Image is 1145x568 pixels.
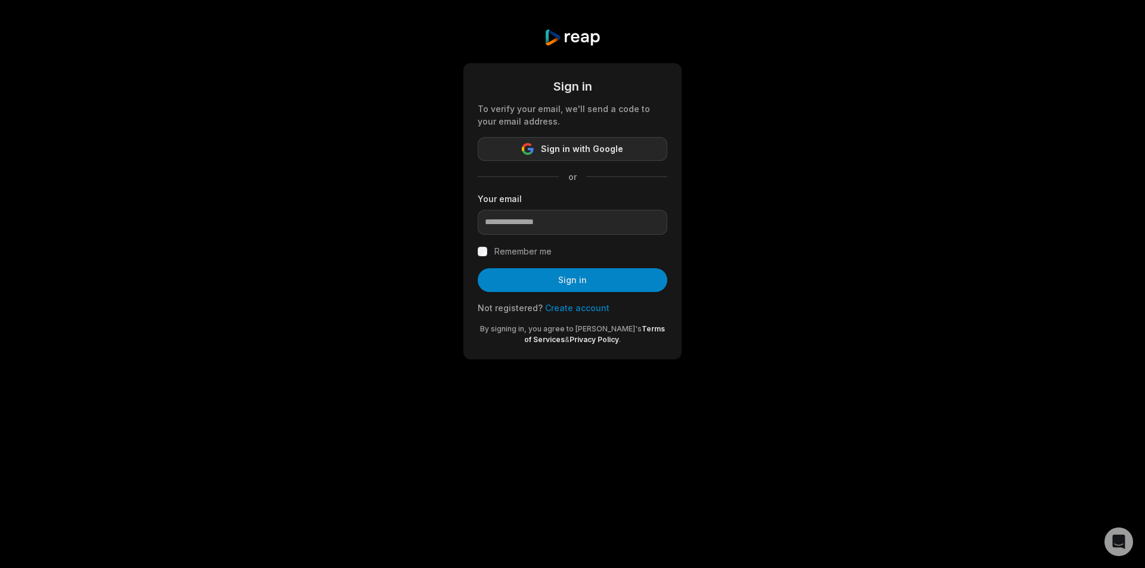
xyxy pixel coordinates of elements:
span: . [619,335,621,344]
span: Sign in with Google [541,142,623,156]
span: By signing in, you agree to [PERSON_NAME]'s [480,324,642,333]
span: Not registered? [478,303,543,313]
button: Sign in with Google [478,137,667,161]
div: Open Intercom Messenger [1104,527,1133,556]
a: Privacy Policy [570,335,619,344]
span: & [565,335,570,344]
label: Your email [478,193,667,205]
button: Sign in [478,268,667,292]
div: To verify your email, we'll send a code to your email address. [478,103,667,128]
img: reap [544,29,601,46]
a: Create account [545,303,609,313]
a: Terms of Services [524,324,665,344]
span: or [559,170,586,183]
div: Sign in [478,77,667,95]
label: Remember me [494,244,552,259]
